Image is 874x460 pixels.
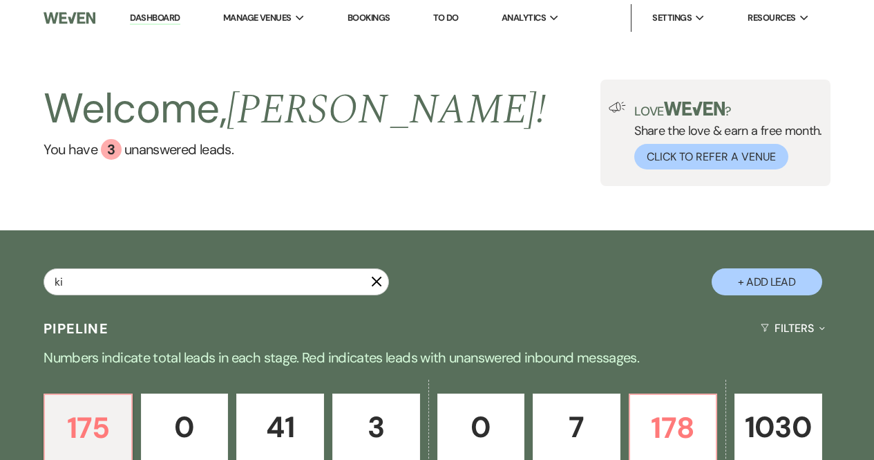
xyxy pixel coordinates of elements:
button: Click to Refer a Venue [634,144,788,169]
p: 0 [446,404,516,450]
a: Dashboard [130,12,180,25]
img: weven-logo-green.svg [664,102,725,116]
span: Resources [748,11,795,25]
img: loud-speaker-illustration.svg [609,102,626,113]
p: Love ? [634,102,822,118]
span: Analytics [502,11,546,25]
p: 178 [638,405,708,451]
input: Search by name, event date, email address or phone number [44,268,389,295]
div: 3 [101,139,122,160]
span: Manage Venues [223,11,292,25]
h2: Welcome, [44,80,546,139]
p: 175 [53,405,123,451]
p: 3 [341,404,411,450]
a: To Do [433,12,459,24]
span: [PERSON_NAME] ! [227,78,546,142]
h3: Pipeline [44,319,108,338]
button: + Add Lead [712,268,822,295]
a: Bookings [348,12,390,24]
button: Filters [755,310,830,347]
p: 41 [245,404,315,450]
div: Share the love & earn a free month. [626,102,822,169]
p: 0 [150,404,220,450]
p: 7 [542,404,611,450]
p: 1030 [743,404,813,450]
span: Settings [652,11,692,25]
img: Weven Logo [44,3,95,33]
a: You have 3 unanswered leads. [44,139,546,160]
